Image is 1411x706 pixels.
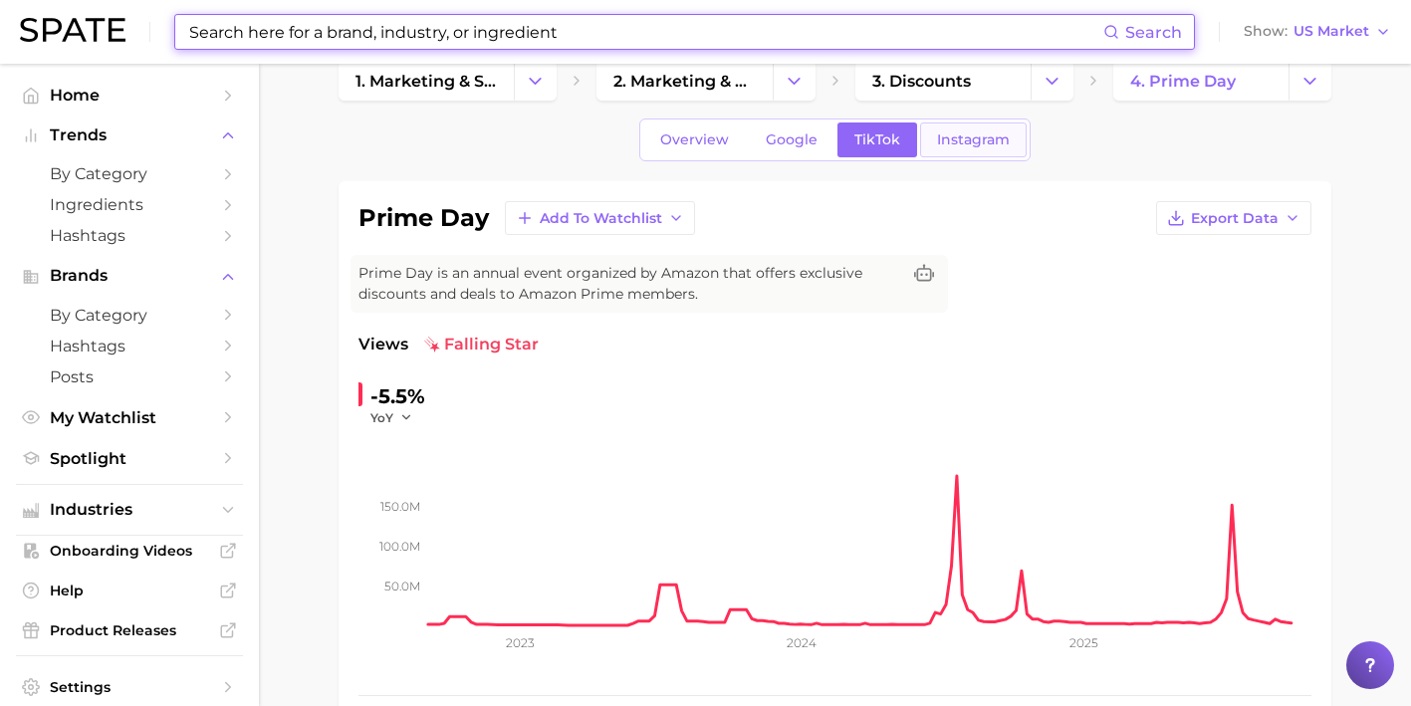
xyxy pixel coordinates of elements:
a: by Category [16,300,243,331]
a: Home [16,80,243,111]
a: Hashtags [16,331,243,361]
button: Change Category [1031,61,1073,101]
span: Show [1244,26,1288,37]
span: Posts [50,367,209,386]
a: by Category [16,158,243,189]
span: Google [766,131,818,148]
span: Add to Watchlist [540,210,662,227]
span: Settings [50,678,209,696]
span: Overview [660,131,729,148]
span: Brands [50,267,209,285]
img: falling star [424,337,440,353]
span: Instagram [937,131,1010,148]
a: Google [749,122,834,157]
button: YoY [370,409,413,426]
a: TikTok [837,122,917,157]
span: My Watchlist [50,408,209,427]
button: Change Category [1289,61,1331,101]
span: 1. marketing & sales [355,72,497,91]
img: SPATE [20,18,125,42]
span: Ingredients [50,195,209,214]
span: Prime Day is an annual event organized by Amazon that offers exclusive discounts and deals to Ama... [358,263,900,305]
span: Search [1125,23,1182,42]
a: Instagram [920,122,1027,157]
tspan: 50.0m [384,579,420,593]
button: Export Data [1156,201,1311,235]
span: Help [50,582,209,599]
a: Overview [643,122,746,157]
a: 2. marketing & sales [596,61,772,101]
button: Brands [16,261,243,291]
span: 4. prime day [1130,72,1236,91]
span: Hashtags [50,226,209,245]
a: Hashtags [16,220,243,251]
span: Hashtags [50,337,209,355]
span: Industries [50,501,209,519]
a: Product Releases [16,615,243,645]
button: ShowUS Market [1239,19,1396,45]
span: by Category [50,306,209,325]
a: Settings [16,672,243,702]
span: Product Releases [50,621,209,639]
a: Posts [16,361,243,392]
a: Ingredients [16,189,243,220]
button: Change Category [514,61,557,101]
span: 2. marketing & sales [613,72,755,91]
a: My Watchlist [16,402,243,433]
span: Onboarding Videos [50,542,209,560]
span: 3. discounts [872,72,971,91]
a: Onboarding Videos [16,536,243,566]
span: by Category [50,164,209,183]
button: Add to Watchlist [505,201,695,235]
tspan: 2024 [787,635,817,650]
button: Industries [16,495,243,525]
a: 1. marketing & sales [339,61,514,101]
button: Change Category [773,61,816,101]
span: US Market [1293,26,1369,37]
div: -5.5% [370,380,426,412]
span: Home [50,86,209,105]
tspan: 150.0m [380,499,420,514]
button: Trends [16,120,243,150]
span: Trends [50,126,209,144]
h1: prime day [358,206,489,230]
span: Views [358,333,408,356]
tspan: 2023 [506,635,535,650]
span: TikTok [854,131,900,148]
a: Help [16,576,243,605]
a: 3. discounts [855,61,1031,101]
tspan: 100.0m [379,539,420,554]
span: Export Data [1191,210,1279,227]
tspan: 2025 [1069,635,1098,650]
input: Search here for a brand, industry, or ingredient [187,15,1103,49]
span: falling star [424,333,539,356]
span: Spotlight [50,449,209,468]
a: Spotlight [16,443,243,474]
a: 4. prime day [1113,61,1289,101]
span: YoY [370,409,393,426]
